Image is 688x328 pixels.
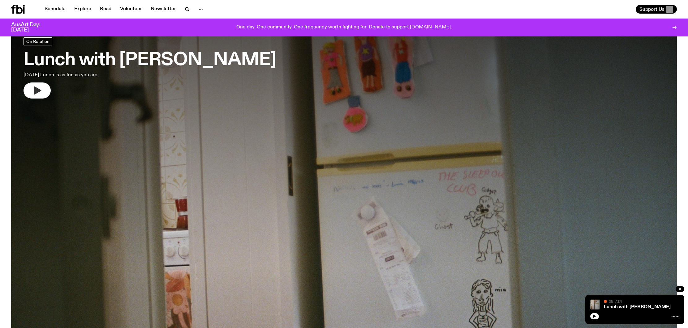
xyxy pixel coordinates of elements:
[609,299,622,303] span: On Air
[96,5,115,14] a: Read
[636,5,677,14] button: Support Us
[236,25,452,30] p: One day. One community. One frequency worth fighting for. Donate to support [DOMAIN_NAME].
[639,6,664,12] span: Support Us
[24,71,182,79] p: [DATE] Lunch is as fun as you are
[71,5,95,14] a: Explore
[24,52,276,69] h3: Lunch with [PERSON_NAME]
[147,5,180,14] a: Newsletter
[41,5,69,14] a: Schedule
[24,37,52,45] a: On Rotation
[11,22,51,33] h3: AusArt Day: [DATE]
[26,39,49,44] span: On Rotation
[116,5,146,14] a: Volunteer
[604,305,671,309] a: Lunch with [PERSON_NAME]
[24,37,276,99] a: Lunch with [PERSON_NAME][DATE] Lunch is as fun as you are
